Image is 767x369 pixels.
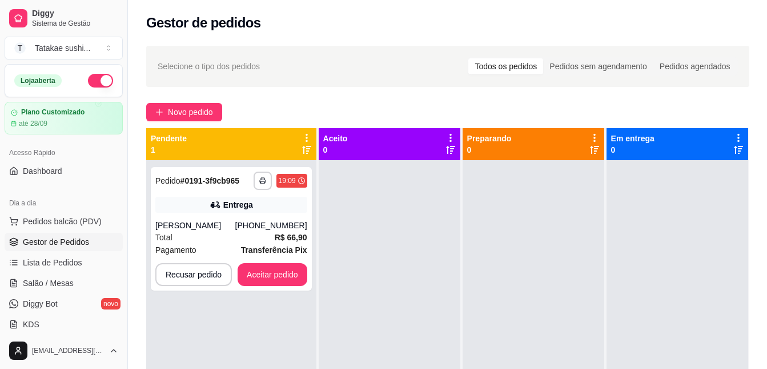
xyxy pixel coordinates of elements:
[88,74,113,88] button: Alterar Status
[5,295,123,313] a: Diggy Botnovo
[5,5,123,32] a: DiggySistema de Gestão
[14,42,26,54] span: T
[323,144,348,156] p: 0
[5,212,123,231] button: Pedidos balcão (PDV)
[168,106,213,118] span: Novo pedido
[468,58,543,74] div: Todos os pedidos
[5,37,123,59] button: Select a team
[146,14,261,32] h2: Gestor de pedidos
[5,102,123,134] a: Plano Customizadoaté 28/09
[23,277,74,289] span: Salão / Mesas
[223,199,253,211] div: Entrega
[14,74,62,87] div: Loja aberta
[21,108,85,117] article: Plano Customizado
[23,165,62,177] span: Dashboard
[180,176,240,185] strong: # 0191-3f9cb965
[5,274,123,292] a: Salão / Mesas
[146,103,222,121] button: Novo pedido
[32,19,118,28] span: Sistema de Gestão
[35,42,90,54] div: Tatakae sushi ...
[5,233,123,251] a: Gestor de Pedidos
[32,9,118,19] span: Diggy
[23,257,82,268] span: Lista de Pedidos
[323,133,348,144] p: Aceito
[5,337,123,364] button: [EMAIL_ADDRESS][DOMAIN_NAME]
[5,315,123,334] a: KDS
[155,176,180,185] span: Pedido
[5,253,123,272] a: Lista de Pedidos
[5,144,123,162] div: Acesso Rápido
[238,263,307,286] button: Aceitar pedido
[611,144,654,156] p: 0
[611,133,654,144] p: Em entrega
[543,58,653,74] div: Pedidos sem agendamento
[5,162,123,180] a: Dashboard
[19,119,47,128] article: até 28/09
[653,58,737,74] div: Pedidos agendados
[275,233,307,242] strong: R$ 66,90
[155,263,232,286] button: Recusar pedido
[151,133,187,144] p: Pendente
[241,245,307,255] strong: Transferência Pix
[32,346,105,355] span: [EMAIL_ADDRESS][DOMAIN_NAME]
[158,60,260,73] span: Selecione o tipo dos pedidos
[155,220,235,231] div: [PERSON_NAME]
[467,133,512,144] p: Preparando
[23,319,39,330] span: KDS
[155,231,172,244] span: Total
[151,144,187,156] p: 1
[235,220,307,231] div: [PHONE_NUMBER]
[279,176,296,185] div: 19:09
[23,216,102,227] span: Pedidos balcão (PDV)
[155,108,163,116] span: plus
[5,194,123,212] div: Dia a dia
[155,244,196,256] span: Pagamento
[23,298,58,310] span: Diggy Bot
[467,144,512,156] p: 0
[23,236,89,248] span: Gestor de Pedidos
